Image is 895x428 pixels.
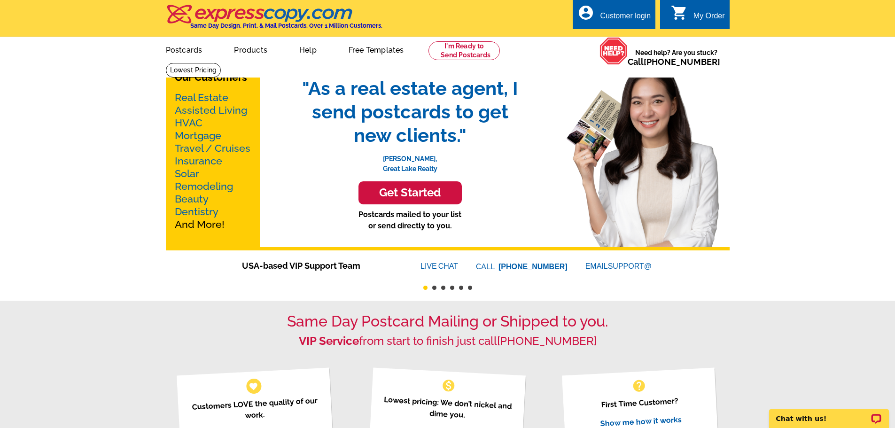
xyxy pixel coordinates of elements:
a: Insurance [175,155,222,167]
p: [PERSON_NAME], Great Lake Realty [293,147,528,174]
div: My Order [693,12,725,25]
font: CALL [476,261,496,272]
button: 3 of 6 [441,286,445,290]
iframe: LiveChat chat widget [763,398,895,428]
a: Travel / Cruises [175,142,250,154]
h3: Get Started [370,186,450,200]
span: favorite [249,381,258,391]
font: LIVE [420,261,438,272]
p: And More! [175,91,251,231]
a: [PHONE_NUMBER] [498,263,568,271]
span: "As a real estate agent, I send postcards to get new clients." [293,77,528,147]
p: First Time Customer? [574,394,706,412]
a: [PHONE_NUMBER] [497,334,597,348]
a: Assisted Living [175,104,247,116]
h2: from start to finish just call [166,335,730,348]
button: 2 of 6 [432,286,436,290]
a: Show me how it works [600,415,682,428]
a: Products [219,38,282,60]
a: account_circle Customer login [577,10,651,22]
p: Lowest pricing: We don’t nickel and dime you. [381,394,514,423]
h1: Same Day Postcard Mailing or Shipped to you. [166,312,730,330]
p: Postcards mailed to your list or send directly to you. [293,209,528,232]
font: SUPPORT@ [608,261,653,272]
span: USA-based VIP Support Team [242,259,392,272]
h4: Same Day Design, Print, & Mail Postcards. Over 1 Million Customers. [190,22,382,29]
a: Solar [175,168,199,179]
img: help [599,37,628,65]
a: Beauty [175,193,209,205]
span: Call [628,57,720,67]
span: monetization_on [441,378,456,393]
strong: VIP Service [299,334,359,348]
i: shopping_cart [671,4,688,21]
a: Dentistry [175,206,218,218]
div: Customer login [600,12,651,25]
a: EMAILSUPPORT@ [585,262,653,270]
button: 6 of 6 [468,286,472,290]
a: HVAC [175,117,202,129]
a: Postcards [151,38,218,60]
button: 4 of 6 [450,286,454,290]
a: [PHONE_NUMBER] [644,57,720,67]
a: Real Estate [175,92,228,103]
a: Get Started [293,181,528,204]
a: LIVECHAT [420,262,458,270]
a: shopping_cart My Order [671,10,725,22]
a: Remodeling [175,180,233,192]
span: help [631,378,646,393]
a: Free Templates [334,38,419,60]
a: Mortgage [175,130,221,141]
a: Same Day Design, Print, & Mail Postcards. Over 1 Million Customers. [166,11,382,29]
button: 5 of 6 [459,286,463,290]
span: Need help? Are you stuck? [628,48,725,67]
i: account_circle [577,4,594,21]
a: Help [284,38,332,60]
button: 1 of 6 [423,286,428,290]
p: Customers LOVE the quality of our work. [188,395,321,424]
